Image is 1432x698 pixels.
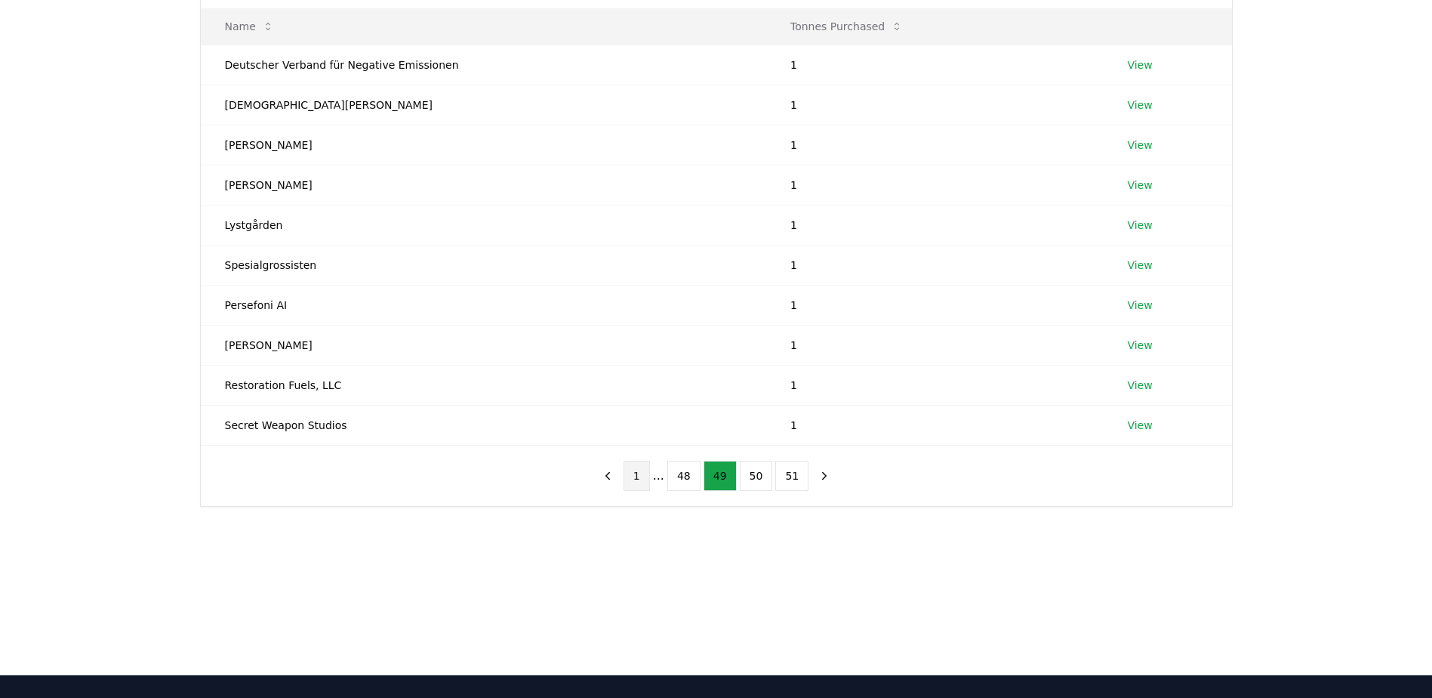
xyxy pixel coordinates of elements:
[201,165,766,205] td: [PERSON_NAME]
[1127,178,1152,193] a: View
[778,11,915,42] button: Tonnes Purchased
[1127,57,1152,73] a: View
[595,461,621,491] button: previous page
[766,85,1104,125] td: 1
[704,461,737,491] button: 49
[201,285,766,325] td: Persefoni AI
[766,405,1104,445] td: 1
[766,45,1104,85] td: 1
[653,467,664,485] li: ...
[740,461,773,491] button: 50
[201,245,766,285] td: Spesialgrossisten
[1127,298,1152,313] a: View
[766,205,1104,245] td: 1
[201,325,766,365] td: [PERSON_NAME]
[201,205,766,245] td: Lystgården
[201,125,766,165] td: [PERSON_NAME]
[1127,258,1152,273] a: View
[1127,137,1152,153] a: View
[201,405,766,445] td: Secret Weapon Studios
[201,85,766,125] td: [DEMOGRAPHIC_DATA][PERSON_NAME]
[766,165,1104,205] td: 1
[201,45,766,85] td: Deutscher Verband für Negative Emissionen
[213,11,286,42] button: Name
[766,365,1104,405] td: 1
[811,461,837,491] button: next page
[766,245,1104,285] td: 1
[1127,378,1152,393] a: View
[1127,218,1152,233] a: View
[766,325,1104,365] td: 1
[766,285,1104,325] td: 1
[766,125,1104,165] td: 1
[775,461,808,491] button: 51
[624,461,650,491] button: 1
[1127,97,1152,113] a: View
[667,461,701,491] button: 48
[201,365,766,405] td: Restoration Fuels, LLC
[1127,418,1152,433] a: View
[1127,338,1152,353] a: View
